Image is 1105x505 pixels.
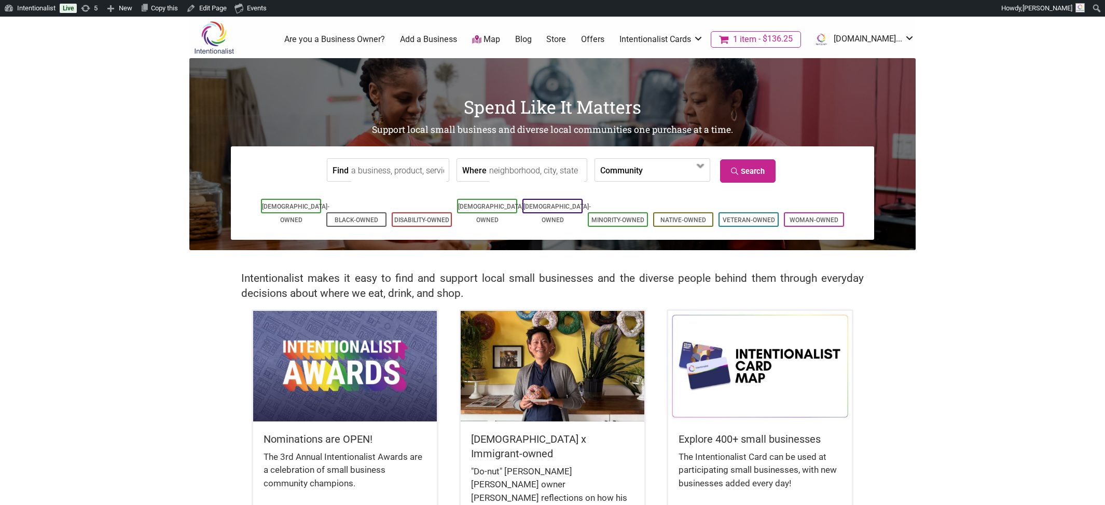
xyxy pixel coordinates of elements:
span: $136.25 [756,35,793,43]
h5: Nominations are OPEN! [264,432,426,446]
a: Minority-Owned [591,216,644,224]
a: Store [546,34,566,45]
input: neighborhood, city, state [489,159,584,182]
img: Intentionalist [189,21,239,54]
a: Cart1 item$136.25 [711,31,801,48]
div: The Intentionalist Card can be used at participating small businesses, with new businesses added ... [679,451,841,501]
input: a business, product, service [351,159,446,182]
h2: Intentionalist makes it easy to find and support local small businesses and the diverse people be... [241,271,864,301]
li: ist.com... [809,30,915,49]
a: Native-Owned [660,216,706,224]
i: Cart [719,34,731,45]
a: [DOMAIN_NAME]... [809,30,915,49]
h5: [DEMOGRAPHIC_DATA] x Immigrant-owned [471,432,634,461]
label: Where [462,159,487,181]
h5: Explore 400+ small businesses [679,432,841,446]
span: 1 item [733,35,756,44]
div: The 3rd Annual Intentionalist Awards are a celebration of small business community champions. [264,451,426,501]
a: Map [472,34,500,46]
h2: Support local small business and diverse local communities one purchase at a time. [189,124,916,137]
img: Intentionalist Awards [253,311,437,421]
img: King Donuts - Hong Chhuor [461,311,644,421]
h1: Spend Like It Matters [189,94,916,119]
a: Add a Business [400,34,457,45]
label: Find [333,159,349,181]
a: Are you a Business Owner? [284,34,385,45]
a: [DEMOGRAPHIC_DATA]-Owned [262,203,329,224]
img: Intentionalist Card Map [668,311,852,421]
a: Search [720,159,776,183]
a: [DEMOGRAPHIC_DATA]-Owned [458,203,526,224]
a: [DEMOGRAPHIC_DATA]-Owned [523,203,591,224]
a: Woman-Owned [790,216,838,224]
a: Veteran-Owned [723,216,775,224]
a: Blog [515,34,532,45]
a: Live [60,4,77,13]
a: Offers [581,34,604,45]
label: Community [600,159,643,181]
a: Intentionalist Cards [619,34,703,45]
span: [PERSON_NAME] [1023,4,1072,12]
a: Disability-Owned [394,216,449,224]
a: Black-Owned [335,216,378,224]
